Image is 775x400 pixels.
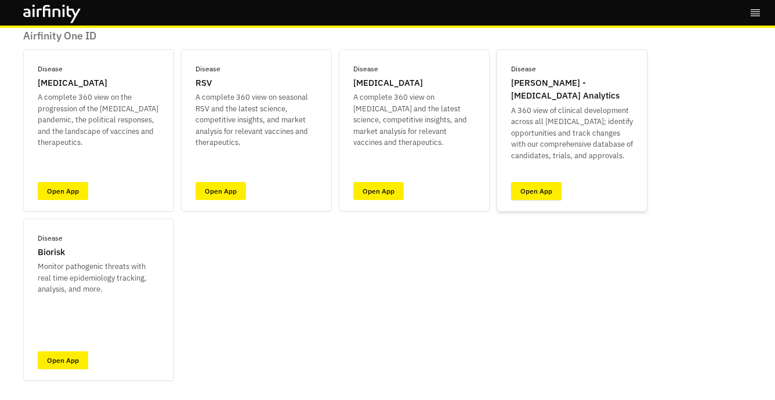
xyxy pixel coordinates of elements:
[353,92,475,148] p: A complete 360 view on [MEDICAL_DATA] and the latest science, competitive insights, and market an...
[195,64,220,74] p: Disease
[38,182,88,200] a: Open App
[511,105,633,162] p: A 360 view of clinical development across all [MEDICAL_DATA]; identify opportunities and track ch...
[38,233,63,243] p: Disease
[38,92,160,148] p: A complete 360 view on the progression of the [MEDICAL_DATA] pandemic, the political responses, a...
[511,182,562,200] a: Open App
[38,246,65,259] p: Biorisk
[23,30,752,42] p: Airfinity One ID
[195,92,317,148] p: A complete 360 view on seasonal RSV and the latest science, competitive insights, and market anal...
[38,261,160,295] p: Monitor pathogenic threats with real time epidemiology tracking, analysis, and more.
[353,77,423,90] p: [MEDICAL_DATA]
[511,64,536,74] p: Disease
[511,77,633,103] p: [PERSON_NAME] - [MEDICAL_DATA] Analytics
[353,182,404,200] a: Open App
[38,77,107,90] p: [MEDICAL_DATA]
[195,77,212,90] p: RSV
[195,182,246,200] a: Open App
[38,351,88,369] a: Open App
[38,64,63,74] p: Disease
[353,64,378,74] p: Disease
